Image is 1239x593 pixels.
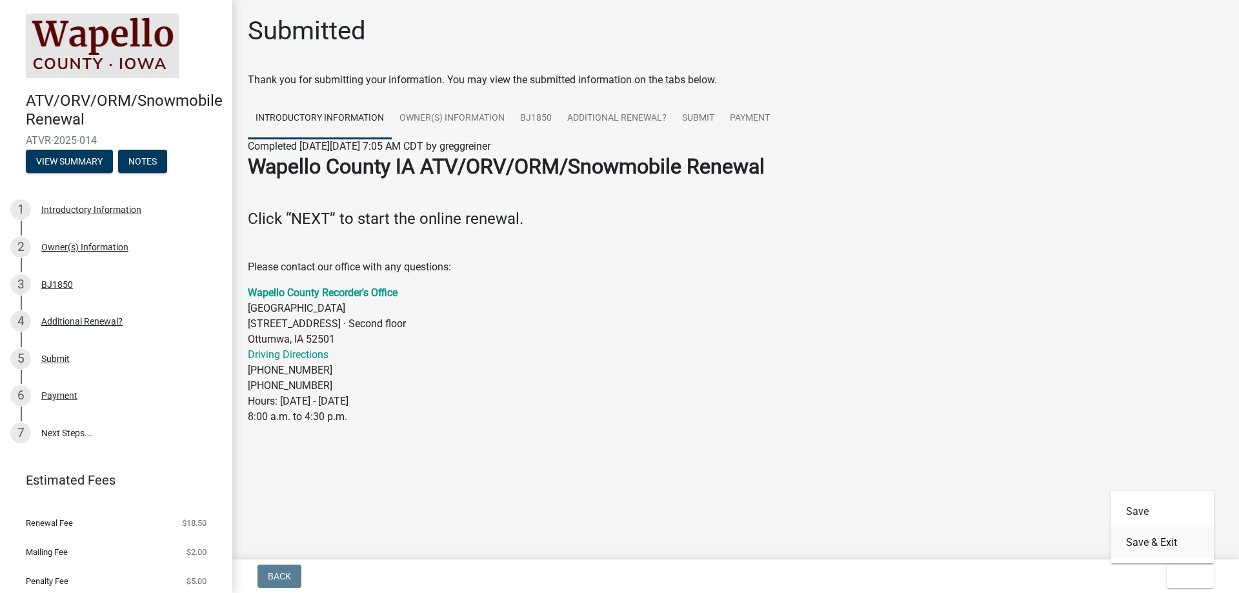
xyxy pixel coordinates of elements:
[248,285,1224,425] p: [GEOGRAPHIC_DATA] [STREET_ADDRESS] · Second floor Ottumwa, IA 52501 [PHONE_NUMBER] [PHONE_NUMBER]...
[41,354,70,363] div: Submit
[182,519,206,527] span: $18.50
[26,519,73,527] span: Renewal Fee
[248,259,1224,275] p: Please contact our office with any questions:
[392,98,512,139] a: Owner(s) Information
[10,274,31,295] div: 3
[10,385,31,406] div: 6
[26,157,113,167] wm-modal-confirm: Summary
[248,98,392,139] a: Introductory Information
[1111,496,1214,527] button: Save
[248,15,366,46] h1: Submitted
[10,423,31,443] div: 7
[1111,527,1214,558] button: Save & Exit
[10,311,31,332] div: 4
[1111,491,1214,563] div: Exit
[248,210,1224,228] h4: Click “NEXT” to start the online renewal.
[1177,571,1196,581] span: Exit
[559,98,674,139] a: Additional Renewal?
[10,467,212,493] a: Estimated Fees
[248,348,328,361] a: Driving Directions
[118,157,167,167] wm-modal-confirm: Notes
[186,548,206,556] span: $2.00
[118,150,167,173] button: Notes
[41,391,77,400] div: Payment
[268,571,291,581] span: Back
[1167,565,1214,588] button: Exit
[186,577,206,585] span: $5.00
[10,348,31,369] div: 5
[674,98,722,139] a: Submit
[248,72,1224,88] div: Thank you for submitting your information. You may view the submitted information on the tabs below.
[512,98,559,139] a: BJ1850
[248,140,490,152] span: Completed [DATE][DATE] 7:05 AM CDT by greggreiner
[248,286,398,299] a: Wapello County Recorder's Office
[41,243,128,252] div: Owner(s) Information
[10,199,31,220] div: 1
[41,280,73,289] div: BJ1850
[26,92,222,129] h4: ATV/ORV/ORM/Snowmobile Renewal
[26,548,68,556] span: Mailing Fee
[722,98,778,139] a: Payment
[26,134,206,146] span: ATVR-2025-014
[10,237,31,257] div: 2
[26,577,68,585] span: Penalty Fee
[41,205,141,214] div: Introductory Information
[257,565,301,588] button: Back
[248,154,765,179] strong: Wapello County IA ATV/ORV/ORM/Snowmobile Renewal
[26,150,113,173] button: View Summary
[26,14,179,78] img: Wapello County, Iowa
[41,317,123,326] div: Additional Renewal?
